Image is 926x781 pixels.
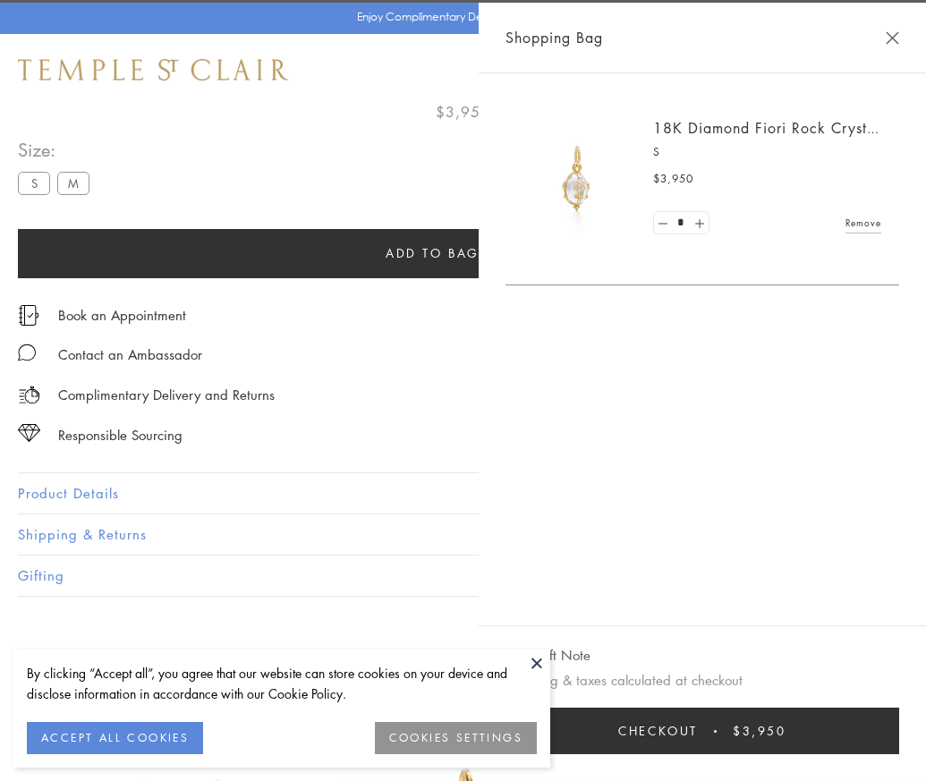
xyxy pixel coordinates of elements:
button: Gifting [18,556,908,596]
a: Remove [845,213,881,233]
div: Contact an Ambassador [58,344,202,366]
span: Add to bag [386,243,480,263]
span: Checkout [618,721,698,741]
span: Size: [18,135,97,165]
img: icon_appointment.svg [18,305,39,326]
span: $3,950 [653,170,693,188]
label: S [18,172,50,194]
a: Book an Appointment [58,305,186,325]
img: Temple St. Clair [18,59,288,81]
p: Complimentary Delivery and Returns [58,384,275,406]
img: P51889-E11FIORI [523,125,631,233]
a: Set quantity to 2 [690,212,708,234]
img: MessageIcon-01_2.svg [18,344,36,361]
button: Shipping & Returns [18,514,908,555]
button: Close Shopping Bag [886,31,899,45]
span: Shopping Bag [505,26,603,49]
div: By clicking “Accept all”, you agree that our website can store cookies on your device and disclos... [27,663,537,704]
p: Shipping & taxes calculated at checkout [505,669,899,692]
button: Product Details [18,473,908,514]
label: M [57,172,89,194]
button: Add to bag [18,229,847,278]
button: COOKIES SETTINGS [375,722,537,754]
p: S [653,143,881,161]
button: Checkout $3,950 [505,708,899,754]
button: ACCEPT ALL COOKIES [27,722,203,754]
span: $3,950 [436,100,490,123]
img: icon_sourcing.svg [18,424,40,442]
button: Add Gift Note [505,644,590,666]
div: Responsible Sourcing [58,424,183,446]
p: Enjoy Complimentary Delivery & Returns [357,8,560,26]
img: icon_delivery.svg [18,384,40,406]
a: Set quantity to 0 [654,212,672,234]
span: $3,950 [733,721,786,741]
